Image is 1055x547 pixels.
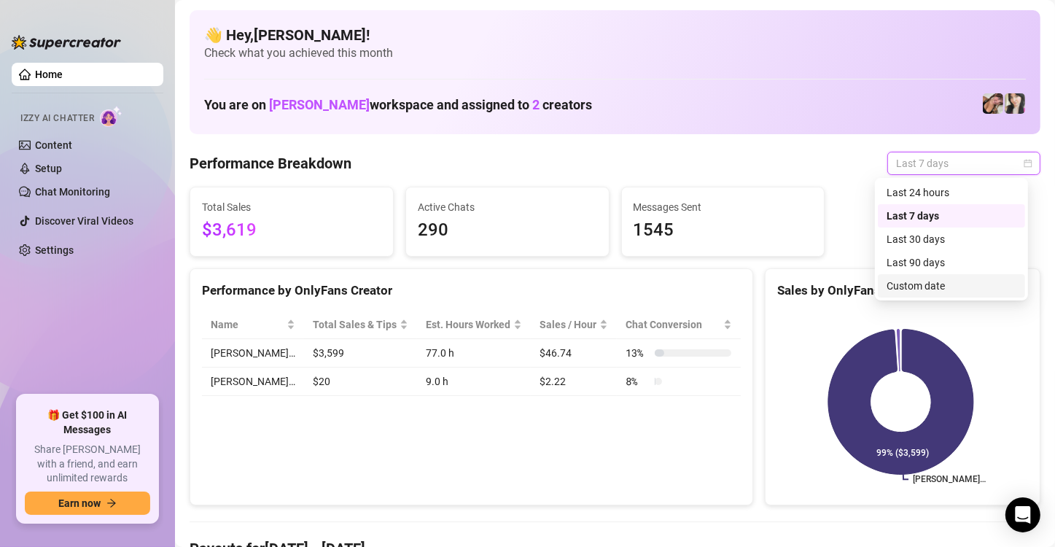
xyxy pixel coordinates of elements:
span: arrow-right [106,498,117,508]
span: Share [PERSON_NAME] with a friend, and earn unlimited rewards [25,443,150,486]
a: Home [35,69,63,80]
td: 9.0 h [417,368,531,396]
button: Earn nowarrow-right [25,492,150,515]
div: Sales by OnlyFans Creator [777,281,1028,300]
div: Last 30 days [887,231,1016,247]
td: $3,599 [304,339,417,368]
h4: 👋 Hey, [PERSON_NAME] ! [204,25,1026,45]
h1: You are on workspace and assigned to creators [204,97,592,113]
img: logo-BBDzfeDw.svg [12,35,121,50]
div: Open Intercom Messenger [1005,497,1040,532]
span: Messages Sent [634,199,813,215]
td: $2.22 [531,368,617,396]
a: Chat Monitoring [35,186,110,198]
th: Total Sales & Tips [304,311,417,339]
span: Total Sales [202,199,381,215]
td: [PERSON_NAME]… [202,339,304,368]
div: Performance by OnlyFans Creator [202,281,741,300]
span: 13 % [626,345,649,361]
a: Discover Viral Videos [35,215,133,227]
th: Name [202,311,304,339]
td: [PERSON_NAME]… [202,368,304,396]
div: Est. Hours Worked [426,317,510,333]
td: 77.0 h [417,339,531,368]
a: Content [35,139,72,151]
div: Last 24 hours [878,181,1025,204]
span: Name [211,317,284,333]
span: 2 [532,97,540,112]
span: Chat Conversion [626,317,720,333]
div: Last 7 days [878,204,1025,228]
span: 290 [418,217,597,244]
img: AI Chatter [100,106,122,127]
span: Izzy AI Chatter [20,112,94,125]
div: Last 24 hours [887,185,1016,201]
th: Sales / Hour [531,311,617,339]
span: calendar [1024,159,1032,168]
a: Setup [35,163,62,174]
span: 🎁 Get $100 in AI Messages [25,408,150,437]
span: 8 % [626,373,649,389]
span: 1545 [634,217,813,244]
span: Active Chats [418,199,597,215]
div: Last 90 days [878,251,1025,274]
td: $46.74 [531,339,617,368]
span: Check what you achieved this month [204,45,1026,61]
a: Settings [35,244,74,256]
span: Sales / Hour [540,317,596,333]
h4: Performance Breakdown [190,153,351,174]
th: Chat Conversion [617,311,740,339]
div: Custom date [887,278,1016,294]
div: Custom date [878,274,1025,298]
span: Earn now [58,497,101,509]
text: [PERSON_NAME]… [913,475,986,485]
img: Christina [1005,93,1025,114]
span: [PERSON_NAME] [269,97,370,112]
div: Last 7 days [887,208,1016,224]
span: Last 7 days [896,152,1032,174]
span: $3,619 [202,217,381,244]
span: Total Sales & Tips [313,317,397,333]
div: Last 30 days [878,228,1025,251]
div: Last 90 days [887,255,1016,271]
img: Christina [983,93,1003,114]
td: $20 [304,368,417,396]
